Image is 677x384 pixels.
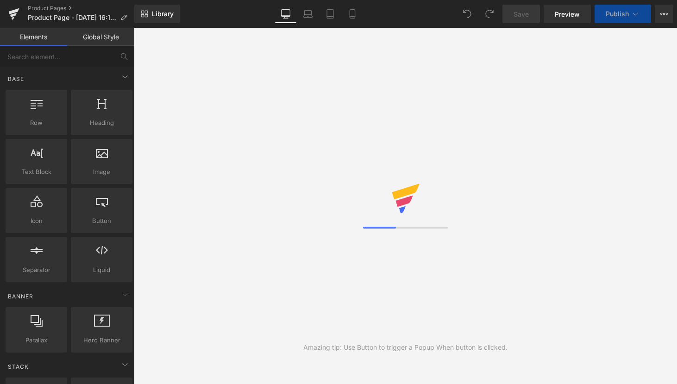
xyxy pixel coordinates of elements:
button: Undo [458,5,476,23]
a: Preview [544,5,591,23]
a: Product Pages [28,5,134,12]
span: Banner [7,292,34,301]
span: Base [7,74,25,83]
a: Global Style [67,28,134,46]
a: New Library [134,5,180,23]
button: Publish [595,5,651,23]
span: Save [514,9,529,19]
span: Stack [7,362,30,371]
span: Image [74,167,130,177]
a: Mobile [341,5,364,23]
span: Separator [8,265,64,275]
span: Text Block [8,167,64,177]
button: More [655,5,673,23]
div: Amazing tip: Use Button to trigger a Popup When button is clicked. [303,342,508,353]
span: Icon [8,216,64,226]
span: Heading [74,118,130,128]
span: Button [74,216,130,226]
span: Publish [606,10,629,18]
span: Product Page - [DATE] 16:12:52 [28,14,117,21]
span: Row [8,118,64,128]
span: Liquid [74,265,130,275]
span: Preview [555,9,580,19]
span: Hero Banner [74,335,130,345]
a: Tablet [319,5,341,23]
span: Library [152,10,174,18]
a: Desktop [275,5,297,23]
button: Redo [480,5,499,23]
span: Parallax [8,335,64,345]
a: Laptop [297,5,319,23]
